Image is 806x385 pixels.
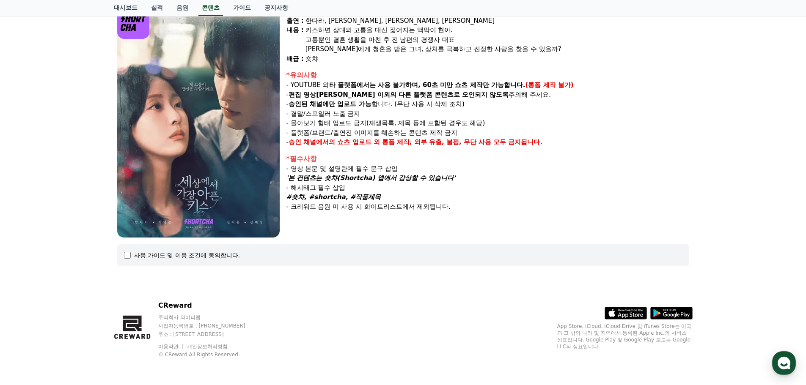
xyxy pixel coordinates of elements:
[3,268,56,289] a: 홈
[158,300,261,311] p: CReward
[286,128,689,138] p: - 플랫폼/브랜드/출연진 이미지를 훼손하는 콘텐츠 제작 금지
[286,137,689,147] p: -
[286,70,689,80] div: *유의사항
[525,81,574,89] strong: (롱폼 제작 불가)
[286,16,304,26] div: 출연 :
[399,91,509,98] strong: 다른 플랫폼 콘텐츠로 오인되지 않도록
[187,344,228,350] a: 개인정보처리방침
[286,118,689,128] p: - 몰아보기 형태 업로드 금지(재생목록, 제목 등에 포함된 경우도 해당)
[117,6,150,39] img: logo
[158,351,261,358] p: © CReward All Rights Reserved.
[286,174,456,182] em: '본 컨텐츠는 숏챠(Shortcha) 앱에서 감상할 수 있습니다'
[557,323,693,350] p: App Store, iCloud, iCloud Drive 및 iTunes Store는 미국과 그 밖의 나라 및 지역에서 등록된 Apple Inc.의 서비스 상표입니다. Goo...
[286,164,689,174] p: - 영상 본문 및 설명란에 필수 문구 삽입
[329,81,525,89] strong: 타 플랫폼에서는 사용 불가하며, 60초 미만 쇼츠 제작만 가능합니다.
[286,183,689,193] p: - 해시태그 필수 삽입
[289,138,380,146] strong: 승인 채널에서의 쇼츠 업로드 외
[286,99,689,109] p: - 합니다. (무단 사용 시 삭제 조치)
[305,25,689,35] div: 키스하면 상대의 고통을 대신 짊어지는 액막이 현아.
[27,281,32,287] span: 홈
[305,16,689,26] div: 한다라, [PERSON_NAME], [PERSON_NAME], [PERSON_NAME]
[286,193,381,201] em: #숏챠, #shortcha, #작품제목
[286,154,689,164] div: *필수사항
[109,268,162,289] a: 설정
[286,54,304,64] div: 배급 :
[305,44,689,54] div: [PERSON_NAME]에게 청혼을 받은 그녀, 상처를 극복하고 진정한 사랑을 찾을 수 있을까?
[134,251,240,259] div: 사용 가이드 및 이용 조건에 동의합니다.
[158,344,185,350] a: 이용약관
[289,100,371,108] strong: 승인된 채널에만 업로드 가능
[158,314,261,321] p: 주식회사 와이피랩
[289,91,396,98] strong: 편집 영상[PERSON_NAME] 이외의
[286,109,689,119] p: - 결말/스포일러 노출 금지
[158,322,261,329] p: 사업자등록번호 : [PHONE_NUMBER]
[286,80,689,90] p: - YOUTUBE 외
[158,331,261,338] p: 주소 : [STREET_ADDRESS]
[117,6,280,238] img: video
[286,202,689,212] p: - 크리워드 음원 미 사용 시 화이트리스트에서 제외됩니다.
[56,268,109,289] a: 대화
[286,90,689,100] p: - 주의해 주세요.
[305,54,689,64] div: 숏챠
[305,35,689,45] div: 고통뿐인 결혼 생활을 마친 후 전 남편의 경쟁사 대표
[382,138,543,146] strong: 롱폼 제작, 외부 유출, 불펌, 무단 사용 모두 금지됩니다.
[77,281,88,288] span: 대화
[286,25,304,54] div: 내용 :
[131,281,141,287] span: 설정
